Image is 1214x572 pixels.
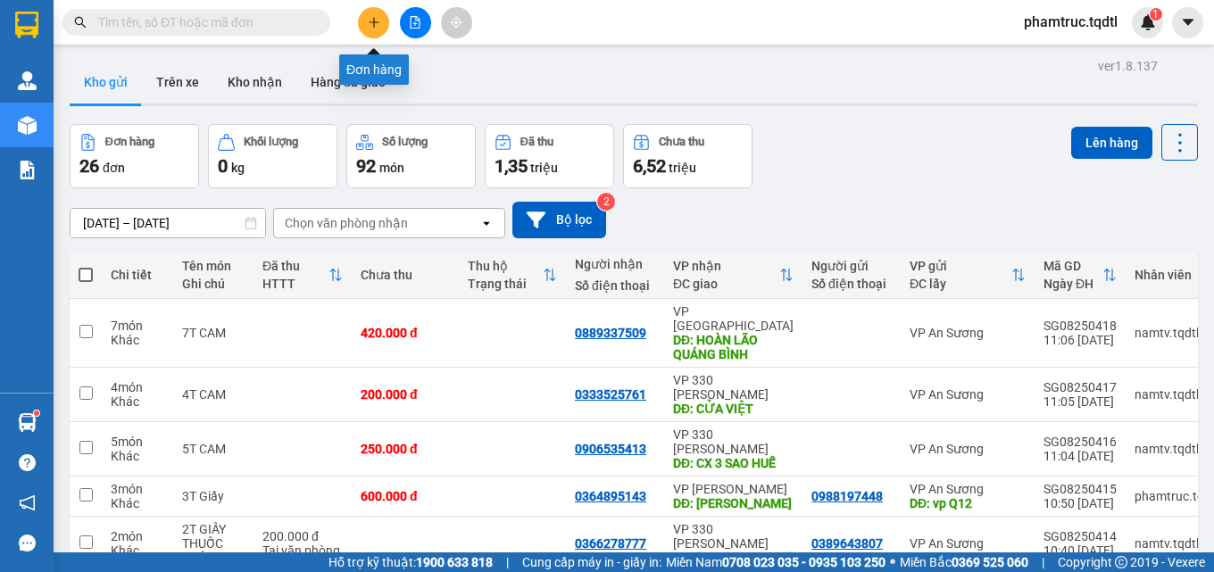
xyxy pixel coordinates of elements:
[98,12,309,32] input: Tìm tên, số ĐT hoặc mã đơn
[811,277,892,291] div: Số điện thoại
[811,536,883,551] div: 0389643807
[575,326,646,340] div: 0889337509
[1115,556,1127,568] span: copyright
[134,52,232,71] span: 0964848007
[18,161,37,179] img: solution-icon
[379,161,404,175] span: món
[111,333,164,347] div: Khác
[1044,543,1117,558] div: 10:40 [DATE]
[575,278,655,293] div: Số điện thoại
[262,259,328,273] div: Đã thu
[659,136,704,148] div: Chưa thu
[1044,496,1117,510] div: 10:50 [DATE]
[1044,435,1117,449] div: SG08250416
[182,259,245,273] div: Tên món
[18,413,37,432] img: warehouse-icon
[134,76,212,93] span: Giao:
[1172,7,1203,38] button: caret-down
[910,326,1026,340] div: VP An Sương
[910,496,1026,510] div: DĐ: vp Q12
[673,496,794,510] div: DĐ: Lao Bảo
[46,101,71,120] span: CC:
[468,277,543,291] div: Trạng thái
[262,529,343,543] div: 200.000 đ
[7,10,131,49] p: Gửi:
[459,252,566,299] th: Toggle SortBy
[575,257,655,271] div: Người nhận
[1044,259,1102,273] div: Mã GD
[1044,482,1117,496] div: SG08250415
[19,535,36,551] span: message
[254,252,352,299] th: Toggle SortBy
[262,277,328,291] div: HTTT
[19,454,36,471] span: question-circle
[1044,277,1102,291] div: Ngày ĐH
[1044,319,1117,333] div: SG08250418
[361,387,450,402] div: 200.000 đ
[1152,8,1159,21] span: 1
[208,124,337,188] button: Khối lượng0kg
[111,543,164,558] div: Khác
[520,136,553,148] div: Đã thu
[105,136,154,148] div: Đơn hàng
[900,552,1028,572] span: Miền Bắc
[633,155,666,177] span: 6,52
[231,161,245,175] span: kg
[182,277,245,291] div: Ghi chú
[70,124,199,188] button: Đơn hàng26đơn
[910,442,1026,456] div: VP An Sương
[262,543,343,558] div: Tại văn phòng
[597,193,615,211] sup: 2
[213,61,296,104] button: Kho nhận
[111,435,164,449] div: 5 món
[36,101,46,120] span: 0
[15,12,38,38] img: logo-vxr
[1098,56,1158,76] div: ver 1.8.137
[182,522,245,536] div: 2T GIẤY
[182,489,245,503] div: 3T Giấy
[358,7,389,38] button: plus
[1071,127,1152,159] button: Lên hàng
[506,552,509,572] span: |
[952,555,1028,569] strong: 0369 525 060
[468,259,543,273] div: Thu hộ
[1044,380,1117,394] div: SG08250417
[623,124,753,188] button: Chưa thu6,52 triệu
[182,387,245,402] div: 4T CAM
[673,482,794,496] div: VP [PERSON_NAME]
[910,387,1026,402] div: VP An Sương
[244,136,298,148] div: Khối lượng
[575,536,646,551] div: 0366278777
[76,101,139,120] span: 100.000
[575,442,646,456] div: 0906535413
[1035,252,1126,299] th: Toggle SortBy
[673,551,794,565] div: DĐ: HỒ XÁ
[111,482,164,496] div: 3 món
[167,74,212,94] span: Hồ Xá
[361,489,450,503] div: 600.000 đ
[339,54,409,85] div: Đơn hàng
[673,402,794,416] div: DĐ: CỬA VIỆT
[18,71,37,90] img: warehouse-icon
[142,61,213,104] button: Trên xe
[34,74,87,94] span: vp Q12
[5,101,31,120] span: CR:
[673,259,779,273] div: VP nhận
[7,52,105,71] span: 0977339645
[664,252,802,299] th: Toggle SortBy
[811,259,892,273] div: Người gửi
[673,277,779,291] div: ĐC giao
[79,155,99,177] span: 26
[522,552,661,572] span: Cung cấp máy in - giấy in:
[111,529,164,543] div: 2 món
[441,7,472,38] button: aim
[368,16,380,29] span: plus
[182,326,245,340] div: 7T CAM
[111,496,164,510] div: Khác
[71,209,265,237] input: Select a date range.
[285,214,408,232] div: Chọn văn phòng nhận
[111,449,164,463] div: Khác
[1180,14,1196,30] span: caret-down
[673,333,794,361] div: DĐ: HOÀN LÃO QUÁNG BÌNH
[134,10,261,49] span: VP 330 [PERSON_NAME]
